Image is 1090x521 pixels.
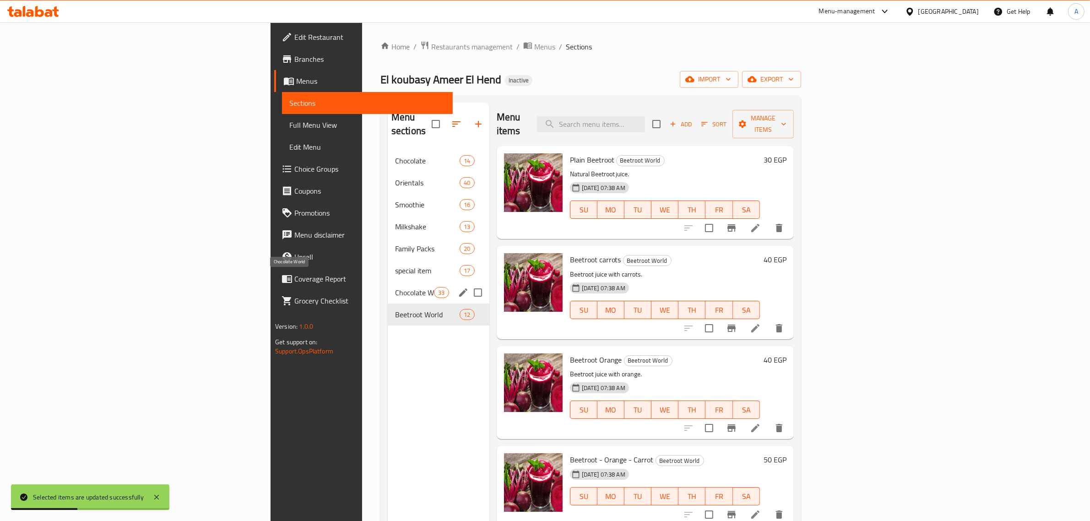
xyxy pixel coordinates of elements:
[460,244,474,253] span: 20
[274,180,453,202] a: Coupons
[721,417,743,439] button: Branch-specific-item
[601,304,621,317] span: MO
[289,141,445,152] span: Edit Menu
[682,490,702,503] span: TH
[294,54,445,65] span: Branches
[505,75,532,86] div: Inactive
[467,113,489,135] button: Add section
[388,282,489,304] div: Chocolate World33edit
[460,177,474,188] div: items
[504,453,563,512] img: Beetroot - Orange - Carrot
[768,217,790,239] button: delete
[395,287,434,298] span: Chocolate World
[294,295,445,306] span: Grocery Checklist
[275,336,317,348] span: Get support on:
[733,301,760,319] button: SA
[733,401,760,419] button: SA
[395,221,460,232] span: Milkshake
[274,202,453,224] a: Promotions
[570,353,622,367] span: Beetroot Orange
[678,487,705,505] button: TH
[274,70,453,92] a: Menus
[388,216,489,238] div: Milkshake13
[289,119,445,130] span: Full Menu View
[624,255,671,266] span: Beetroot World
[709,490,729,503] span: FR
[294,251,445,262] span: Upsell
[617,155,664,166] span: Beetroot World
[460,223,474,231] span: 13
[750,223,761,233] a: Edit menu item
[274,48,453,70] a: Branches
[699,117,729,131] button: Sort
[395,243,460,254] span: Family Packs
[534,41,555,52] span: Menus
[274,268,453,290] a: Coverage Report
[294,273,445,284] span: Coverage Report
[656,456,704,466] span: Beetroot World
[764,153,786,166] h6: 30 EGP
[570,201,597,219] button: SU
[651,301,678,319] button: WE
[33,492,144,502] div: Selected items are updated successfully
[431,41,513,52] span: Restaurants management
[733,487,760,505] button: SA
[651,201,678,219] button: WE
[282,114,453,136] a: Full Menu View
[574,304,594,317] span: SU
[395,309,460,320] span: Beetroot World
[750,323,761,334] a: Edit menu item
[740,113,786,136] span: Manage items
[566,41,592,52] span: Sections
[395,177,460,188] span: Orientals
[570,253,621,266] span: Beetroot carrots
[737,203,756,217] span: SA
[570,401,597,419] button: SU
[274,224,453,246] a: Menu disclaimer
[737,304,756,317] span: SA
[624,401,651,419] button: TU
[656,455,704,466] div: Beetroot World
[274,26,453,48] a: Edit Restaurant
[768,417,790,439] button: delete
[274,158,453,180] a: Choice Groups
[570,487,597,505] button: SU
[460,155,474,166] div: items
[721,317,743,339] button: Branch-specific-item
[678,201,705,219] button: TH
[299,320,313,332] span: 1.0.0
[434,287,449,298] div: items
[289,98,445,109] span: Sections
[505,76,532,84] span: Inactive
[628,203,648,217] span: TU
[456,286,470,299] button: edit
[388,238,489,260] div: Family Packs20
[460,201,474,209] span: 16
[1074,6,1078,16] span: A
[700,319,719,338] span: Select to update
[666,117,695,131] span: Add item
[516,41,520,52] li: /
[682,403,702,417] span: TH
[597,487,624,505] button: MO
[721,217,743,239] button: Branch-specific-item
[294,207,445,218] span: Promotions
[750,423,761,434] a: Edit menu item
[705,401,732,419] button: FR
[388,260,489,282] div: special item17
[601,203,621,217] span: MO
[388,150,489,172] div: Chocolate14
[574,203,594,217] span: SU
[668,119,693,130] span: Add
[570,369,760,380] p: Beetroot juice with orange.
[624,487,651,505] button: TU
[655,203,675,217] span: WE
[537,116,645,132] input: search
[616,155,665,166] div: Beetroot World
[647,114,666,134] span: Select section
[395,199,460,210] span: Smoothie
[682,203,702,217] span: TH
